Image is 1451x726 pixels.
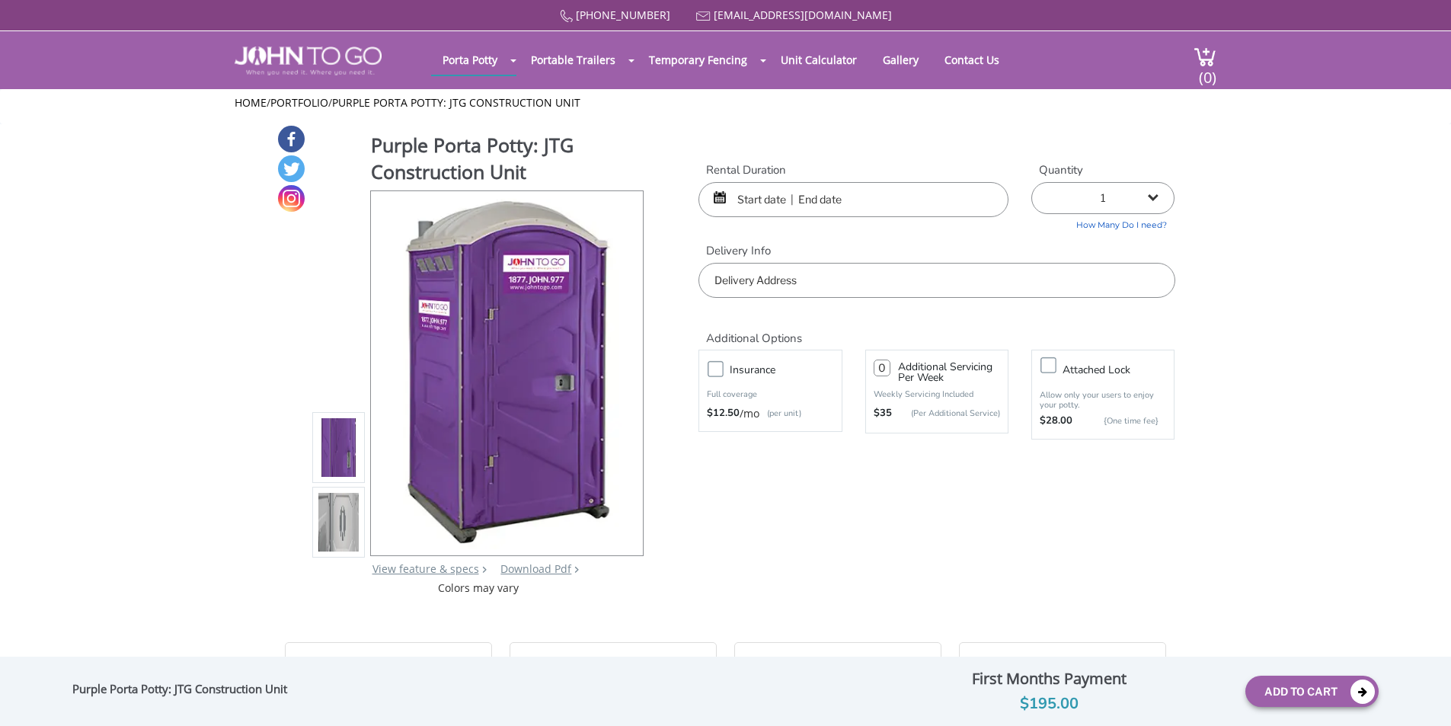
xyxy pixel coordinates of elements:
[560,10,573,23] img: Call
[1031,162,1175,178] label: Quantity
[698,243,1175,259] label: Delivery Info
[235,95,267,110] a: Home
[696,11,711,21] img: Mail
[500,561,571,576] a: Download Pdf
[392,191,622,550] img: Product
[874,360,890,376] input: 0
[332,95,580,110] a: Purple Porta Potty: JTG Construction Unit
[1194,46,1216,67] img: cart a
[769,45,868,75] a: Unit Calculator
[1063,360,1181,379] h3: Attached lock
[1040,390,1166,410] p: Allow only your users to enjoy your potty.
[519,45,627,75] a: Portable Trailers
[707,406,740,421] strong: $12.50
[707,406,833,421] div: /mo
[278,155,305,182] a: Twitter
[1031,214,1175,232] a: How Many Do I need?
[759,406,801,421] p: (per unit)
[318,343,360,702] img: Product
[865,666,1233,692] div: First Months Payment
[235,95,1216,110] ul: / /
[431,45,509,75] a: Porta Potty
[574,566,579,573] img: chevron.png
[235,46,382,75] img: JOHN to go
[1080,414,1159,429] p: {One time fee}
[714,8,892,22] a: [EMAIL_ADDRESS][DOMAIN_NAME]
[638,45,759,75] a: Temporary Fencing
[278,126,305,152] a: Facebook
[707,387,833,402] p: Full coverage
[865,692,1233,716] div: $195.00
[318,268,360,627] img: Product
[874,389,1000,400] p: Weekly Servicing Included
[72,682,295,702] div: Purple Porta Potty: JTG Construction Unit
[1245,676,1379,707] button: Add To Cart
[312,580,645,596] div: Colors may vary
[698,313,1175,346] h2: Additional Options
[576,8,670,22] a: [PHONE_NUMBER]
[371,132,645,189] h1: Purple Porta Potty: JTG Construction Unit
[278,185,305,212] a: Instagram
[933,45,1011,75] a: Contact Us
[698,263,1175,298] input: Delivery Address
[874,406,892,421] strong: $35
[871,45,930,75] a: Gallery
[698,182,1008,217] input: Start date | End date
[892,408,1000,419] p: (Per Additional Service)
[1040,414,1072,429] strong: $28.00
[1198,55,1216,88] span: (0)
[698,162,1008,178] label: Rental Duration
[730,360,849,379] h3: Insurance
[898,362,1000,383] h3: Additional Servicing Per Week
[372,561,479,576] a: View feature & specs
[270,95,328,110] a: Portfolio
[482,566,487,573] img: right arrow icon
